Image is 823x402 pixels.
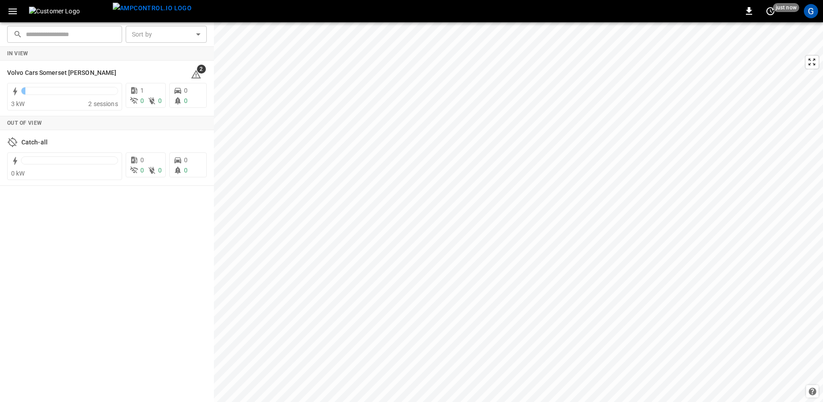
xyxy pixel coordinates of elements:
[21,138,48,148] h6: Catch-all
[88,100,118,107] span: 2 sessions
[773,3,799,12] span: just now
[158,97,162,104] span: 0
[763,4,778,18] button: set refresh interval
[113,3,192,14] img: ampcontrol.io logo
[140,97,144,104] span: 0
[804,4,818,18] div: profile-icon
[140,167,144,174] span: 0
[29,7,109,16] img: Customer Logo
[7,68,116,78] h6: Volvo Cars Somerset Wes
[140,87,144,94] span: 1
[184,87,188,94] span: 0
[184,97,188,104] span: 0
[11,170,25,177] span: 0 kW
[7,120,42,126] strong: Out of View
[214,22,823,402] canvas: Map
[7,50,29,57] strong: In View
[184,167,188,174] span: 0
[158,167,162,174] span: 0
[11,100,25,107] span: 3 kW
[184,156,188,164] span: 0
[140,156,144,164] span: 0
[197,65,206,74] span: 2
